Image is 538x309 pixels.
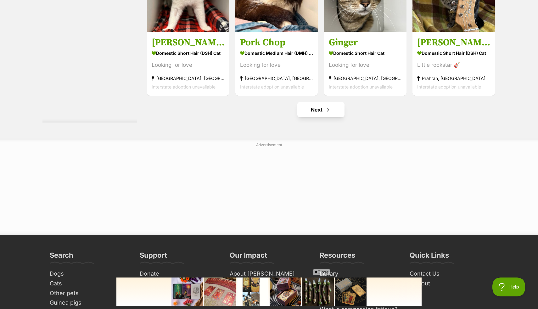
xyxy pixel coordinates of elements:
[329,37,402,49] h3: Ginger
[417,49,490,58] strong: Domestic Short Hair (DSH) Cat
[407,289,491,298] a: Help
[152,61,225,69] div: Looking for love
[152,74,225,83] strong: [GEOGRAPHIC_DATA], [GEOGRAPHIC_DATA]
[116,150,422,229] iframe: Advertisement
[320,251,355,263] h3: Resources
[313,269,330,275] span: Close
[297,102,345,117] a: Next page
[324,32,406,96] a: Ginger Domestic Short Hair Cat Looking for love [GEOGRAPHIC_DATA], [GEOGRAPHIC_DATA] Interstate a...
[329,84,393,89] span: Interstate adoption unavailable
[240,84,304,89] span: Interstate adoption unavailable
[137,269,221,279] a: Donate
[417,84,481,89] span: Interstate adoption unavailable
[417,61,490,69] div: Little rockstar 🎸
[329,74,402,83] strong: [GEOGRAPHIC_DATA], [GEOGRAPHIC_DATA]
[227,269,311,279] a: About [PERSON_NAME]
[492,278,525,296] iframe: Help Scout Beacon - Open
[417,37,490,49] h3: [PERSON_NAME] - Meet me @ PETstock Prahran!
[152,84,216,89] span: Interstate adoption unavailable
[140,251,167,263] h3: Support
[407,279,491,289] a: Log out
[230,251,267,263] h3: Our Impact
[329,49,402,58] strong: Domestic Short Hair Cat
[116,278,422,306] iframe: Advertisement
[146,102,496,117] nav: Pagination
[417,74,490,83] strong: Prahran, [GEOGRAPHIC_DATA]
[50,251,73,263] h3: Search
[47,269,131,279] a: Dogs
[47,279,131,289] a: Cats
[407,269,491,279] a: Contact Us
[240,37,313,49] h3: Pork Chop
[152,49,225,58] strong: Domestic Short Hair (DSH) Cat
[47,289,131,298] a: Other pets
[240,61,313,69] div: Looking for love
[235,32,318,96] a: Pork Chop Domestic Medium Hair (DMH) Cat Looking for love [GEOGRAPHIC_DATA], [GEOGRAPHIC_DATA] In...
[240,49,313,58] strong: Domestic Medium Hair (DMH) Cat
[329,61,402,69] div: Looking for love
[147,32,229,96] a: [PERSON_NAME] Domestic Short Hair (DSH) Cat Looking for love [GEOGRAPHIC_DATA], [GEOGRAPHIC_DATA]...
[240,74,313,83] strong: [GEOGRAPHIC_DATA], [GEOGRAPHIC_DATA]
[412,32,495,96] a: [PERSON_NAME] - Meet me @ PETstock Prahran! Domestic Short Hair (DSH) Cat Little rockstar 🎸 Prahr...
[47,298,131,308] a: Guinea pigs
[410,251,449,263] h3: Quick Links
[152,37,225,49] h3: [PERSON_NAME]
[317,269,401,279] a: Library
